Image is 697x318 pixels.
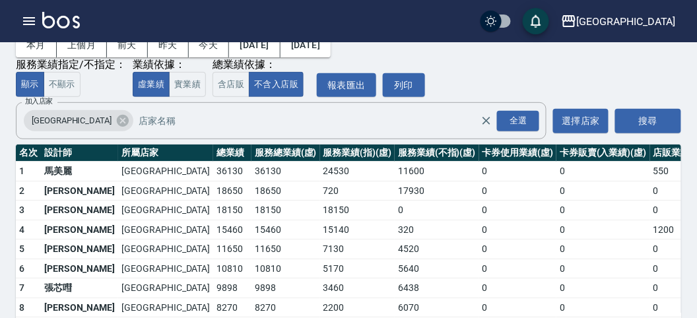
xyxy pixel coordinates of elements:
[16,72,44,98] button: 顯示
[577,13,676,30] div: [GEOGRAPHIC_DATA]
[135,110,504,133] input: 店家名稱
[523,8,549,34] button: save
[395,144,479,162] th: 服務業績(不指)(虛)
[213,144,251,162] th: 總業績
[251,181,320,201] td: 18650
[169,72,206,98] button: 實業績
[251,298,320,317] td: 8270
[41,162,118,181] td: 馬美麗
[320,259,395,278] td: 5170
[118,144,213,162] th: 所屬店家
[41,259,118,278] td: [PERSON_NAME]
[395,162,479,181] td: 11600
[383,73,425,98] button: 列印
[213,220,251,239] td: 15460
[19,243,24,254] span: 5
[395,259,479,278] td: 5640
[479,201,557,220] td: 0
[118,298,213,317] td: [GEOGRAPHIC_DATA]
[189,33,230,57] button: 今天
[249,72,304,98] button: 不含入店販
[479,239,557,259] td: 0
[19,166,24,176] span: 1
[251,239,320,259] td: 11650
[25,96,53,106] label: 加入店家
[320,201,395,220] td: 18150
[281,33,331,57] button: [DATE]
[556,259,649,278] td: 0
[251,278,320,298] td: 9898
[479,298,557,317] td: 0
[19,205,24,215] span: 3
[556,8,681,35] button: [GEOGRAPHIC_DATA]
[213,72,249,98] button: 含店販
[556,278,649,298] td: 0
[479,162,557,181] td: 0
[556,298,649,317] td: 0
[317,73,376,98] button: 報表匯出
[41,220,118,239] td: [PERSON_NAME]
[556,181,649,201] td: 0
[213,239,251,259] td: 11650
[213,58,310,72] div: 總業績依據：
[41,201,118,220] td: [PERSON_NAME]
[24,110,133,131] div: [GEOGRAPHIC_DATA]
[118,181,213,201] td: [GEOGRAPHIC_DATA]
[477,111,496,130] button: Clear
[497,111,539,131] div: 全選
[251,162,320,181] td: 36130
[16,58,126,72] div: 服務業績指定/不指定：
[19,282,24,293] span: 7
[118,259,213,278] td: [GEOGRAPHIC_DATA]
[41,278,118,298] td: 張芯嘒
[320,162,395,181] td: 24530
[479,144,557,162] th: 卡券使用業績(虛)
[213,181,251,201] td: 18650
[556,239,649,259] td: 0
[213,162,251,181] td: 36130
[16,33,57,57] button: 本月
[479,278,557,298] td: 0
[19,224,24,235] span: 4
[107,33,148,57] button: 前天
[479,220,557,239] td: 0
[19,263,24,274] span: 6
[19,302,24,313] span: 8
[479,181,557,201] td: 0
[118,220,213,239] td: [GEOGRAPHIC_DATA]
[118,162,213,181] td: [GEOGRAPHIC_DATA]
[19,185,24,196] span: 2
[395,239,479,259] td: 4520
[213,278,251,298] td: 9898
[251,220,320,239] td: 15460
[479,259,557,278] td: 0
[24,114,119,127] span: [GEOGRAPHIC_DATA]
[395,298,479,317] td: 6070
[556,220,649,239] td: 0
[118,278,213,298] td: [GEOGRAPHIC_DATA]
[556,144,649,162] th: 卡券販賣(入業績)(虛)
[251,259,320,278] td: 10810
[118,239,213,259] td: [GEOGRAPHIC_DATA]
[251,144,320,162] th: 服務總業績(虛)
[42,12,80,28] img: Logo
[148,33,189,57] button: 昨天
[41,298,118,317] td: [PERSON_NAME]
[395,181,479,201] td: 17930
[320,181,395,201] td: 720
[320,144,395,162] th: 服務業績(指)(虛)
[320,239,395,259] td: 7130
[118,201,213,220] td: [GEOGRAPHIC_DATA]
[133,58,206,72] div: 業績依據：
[16,144,41,162] th: 名次
[213,201,251,220] td: 18150
[251,201,320,220] td: 18150
[44,72,81,98] button: 不顯示
[41,181,118,201] td: [PERSON_NAME]
[494,108,542,134] button: Open
[553,109,609,133] button: 選擇店家
[556,201,649,220] td: 0
[229,33,280,57] button: [DATE]
[615,109,681,133] button: 搜尋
